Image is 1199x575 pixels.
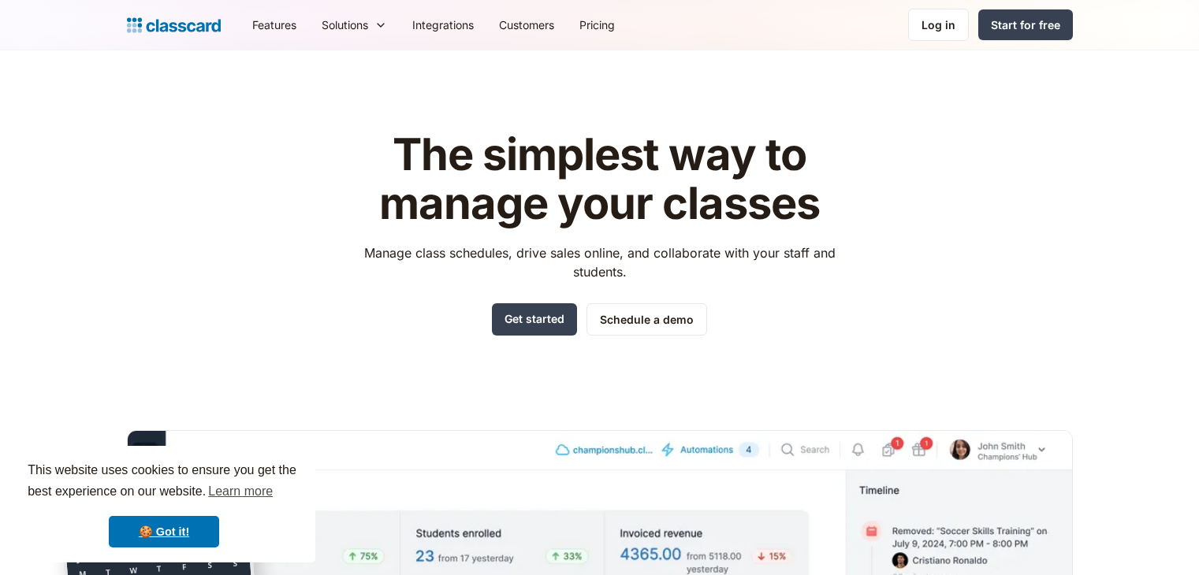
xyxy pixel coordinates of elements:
[349,243,850,281] p: Manage class schedules, drive sales online, and collaborate with your staff and students.
[240,7,309,43] a: Features
[349,131,850,228] h1: The simplest way to manage your classes
[567,7,627,43] a: Pricing
[109,516,219,547] a: dismiss cookie message
[13,446,315,562] div: cookieconsent
[486,7,567,43] a: Customers
[492,303,577,336] a: Get started
[28,461,300,503] span: This website uses cookies to ensure you get the best experience on our website.
[922,17,955,33] div: Log in
[309,7,400,43] div: Solutions
[908,9,969,41] a: Log in
[322,17,368,33] div: Solutions
[400,7,486,43] a: Integrations
[206,480,275,503] a: learn more about cookies
[978,9,1073,40] a: Start for free
[127,14,221,36] a: Logo
[586,303,707,336] a: Schedule a demo
[991,17,1060,33] div: Start for free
